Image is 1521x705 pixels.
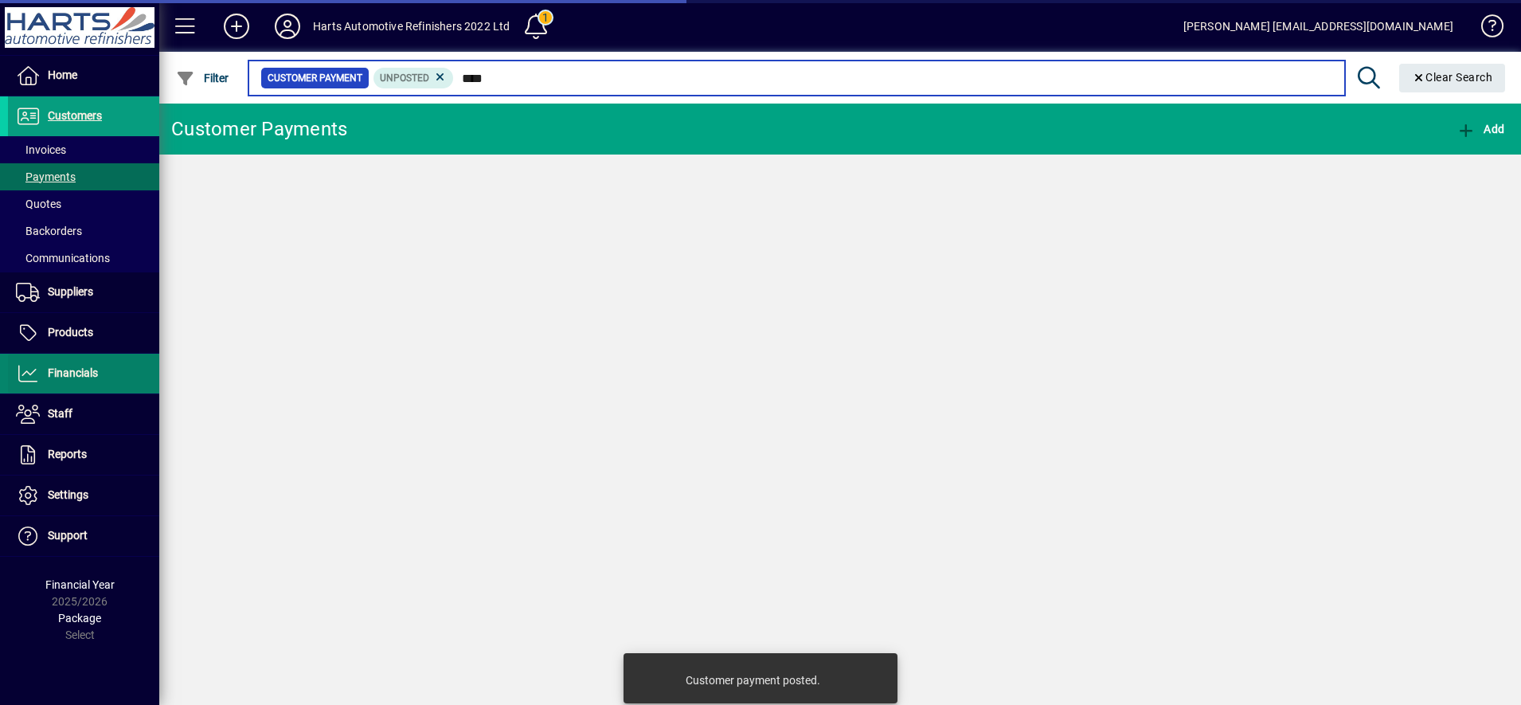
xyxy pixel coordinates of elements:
button: Clear [1399,64,1506,92]
div: Harts Automotive Refinishers 2022 Ltd [313,14,510,39]
span: Add [1456,123,1504,135]
span: Staff [48,407,72,420]
a: Products [8,313,159,353]
a: Backorders [8,217,159,245]
span: Suppliers [48,285,93,298]
a: Reports [8,435,159,475]
a: Communications [8,245,159,272]
span: Payments [16,170,76,183]
button: Add [1453,115,1508,143]
a: Knowledge Base [1469,3,1501,55]
span: Communications [16,252,110,264]
button: Filter [172,64,233,92]
a: Staff [8,394,159,434]
span: Products [48,326,93,339]
button: Profile [262,12,313,41]
span: Customer Payment [268,70,362,86]
a: Quotes [8,190,159,217]
div: Customer Payments [171,116,347,142]
span: Reports [48,448,87,460]
span: Clear Search [1412,71,1493,84]
div: Customer payment posted. [686,672,820,688]
span: Backorders [16,225,82,237]
a: Payments [8,163,159,190]
span: Unposted [380,72,429,84]
button: Add [211,12,262,41]
span: Home [48,69,77,81]
mat-chip: Customer Payment Status: Unposted [373,68,454,88]
span: Support [48,529,88,542]
span: Financials [48,366,98,379]
span: Package [58,612,101,625]
a: Financials [8,354,159,394]
a: Settings [8,476,159,515]
span: Filter [176,72,229,84]
span: Settings [48,488,88,501]
span: Financial Year [45,578,115,591]
span: Quotes [16,198,61,210]
a: Home [8,56,159,96]
a: Suppliers [8,272,159,312]
span: Invoices [16,143,66,156]
span: Customers [48,109,102,122]
div: [PERSON_NAME] [EMAIL_ADDRESS][DOMAIN_NAME] [1183,14,1453,39]
a: Invoices [8,136,159,163]
a: Support [8,516,159,556]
